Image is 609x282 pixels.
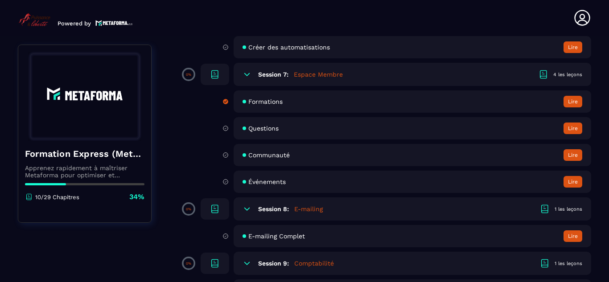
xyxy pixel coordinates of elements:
[564,123,582,134] button: Lire
[564,41,582,53] button: Lire
[186,73,191,77] p: 0%
[186,207,191,211] p: 0%
[35,194,79,200] p: 10/29 Chapitres
[564,96,582,107] button: Lire
[186,262,191,266] p: 0%
[555,260,582,267] div: 1 les leçons
[25,52,144,141] img: banner
[553,71,582,78] div: 4 les leçons
[294,259,334,268] h5: Comptabilité
[564,230,582,242] button: Lire
[294,204,323,213] h5: E-mailing
[248,125,279,132] span: Questions
[25,164,144,179] p: Apprenez rapidement à maîtriser Metaforma pour optimiser et automatiser votre business. 🚀
[25,147,144,160] h4: Formation Express (Metaforma)
[564,149,582,161] button: Lire
[18,12,51,27] img: logo-branding
[248,151,290,159] span: Communauté
[258,205,289,213] h6: Session 8:
[58,20,91,27] p: Powered by
[129,192,144,202] p: 34%
[248,44,330,51] span: Créer des automatisations
[248,178,286,185] span: Événements
[555,206,582,213] div: 1 les leçons
[258,260,289,267] h6: Session 9:
[564,176,582,188] button: Lire
[294,70,343,79] h5: Espace Membre
[258,71,288,78] h6: Session 7:
[248,233,305,240] span: E-mailing Complet
[248,98,283,105] span: Formations
[95,19,133,27] img: logo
